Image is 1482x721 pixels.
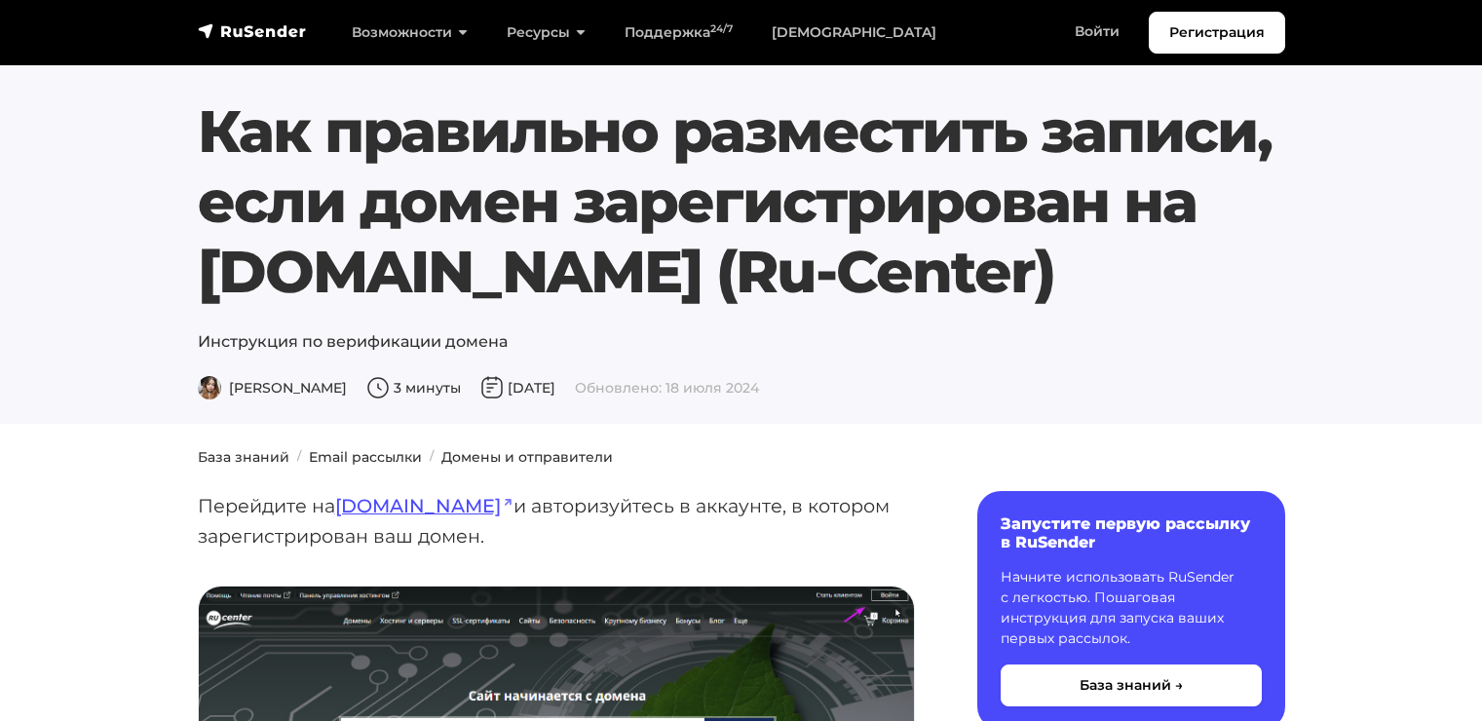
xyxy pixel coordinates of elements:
[198,96,1285,307] h1: Как правильно разместить записи, если домен зарегистрирован на [DOMAIN_NAME] (Ru-Center)
[198,448,289,466] a: База знаний
[198,330,1285,354] p: Инструкция по верификации домена
[752,13,956,53] a: [DEMOGRAPHIC_DATA]
[198,21,307,41] img: RuSender
[575,379,759,397] span: Обновлено: 18 июля 2024
[480,379,555,397] span: [DATE]
[480,376,504,399] img: Дата публикации
[605,13,752,53] a: Поддержка24/7
[198,379,347,397] span: [PERSON_NAME]
[366,376,390,399] img: Время чтения
[487,13,605,53] a: Ресурсы
[441,448,613,466] a: Домены и отправители
[309,448,422,466] a: Email рассылки
[335,494,513,517] a: [DOMAIN_NAME]
[366,379,461,397] span: 3 минуты
[332,13,487,53] a: Возможности
[198,491,915,550] p: Перейдите на и авторизуйтесь в аккаунте, в котором зарегистрирован ваш домен.
[1001,664,1262,706] button: База знаний →
[1001,567,1262,649] p: Начните использовать RuSender с легкостью. Пошаговая инструкция для запуска ваших первых рассылок.
[1001,514,1262,551] h6: Запустите первую рассылку в RuSender
[1055,12,1139,52] a: Войти
[710,22,733,35] sup: 24/7
[186,447,1297,468] nav: breadcrumb
[1149,12,1285,54] a: Регистрация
